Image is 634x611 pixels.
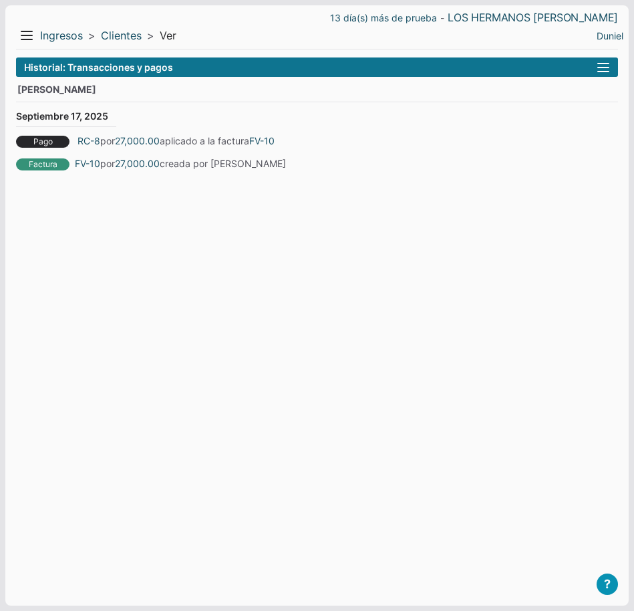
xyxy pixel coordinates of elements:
i: Factura [16,158,69,170]
div: Historial: Transacciones y pagos [16,57,618,77]
span: > [88,29,96,43]
a: FV-10 [249,134,275,148]
a: 13 día(s) más de prueba [330,11,437,25]
span: Ver [160,29,176,43]
a: FV-10 [75,156,100,170]
a: Clientes [101,29,142,43]
a: RC-8 [77,134,100,148]
div: por aplicado a la factura [16,134,618,148]
a: 27,000.00 [115,156,160,170]
div: por creada por [PERSON_NAME] [16,156,618,170]
button: right [597,62,610,74]
button: Menu [16,25,37,46]
a: LOS HERMANOS [PERSON_NAME] [448,11,618,25]
span: - [440,14,444,22]
a: Duniel Macias [597,29,623,43]
span: > [147,29,154,43]
a: Ingresos [40,29,83,43]
h3: Septiembre 17, 2025 [16,109,116,127]
a: 27,000.00 [115,134,160,148]
button: ? [597,574,618,595]
i: Pago [16,136,69,148]
div: [PERSON_NAME] [16,82,618,102]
